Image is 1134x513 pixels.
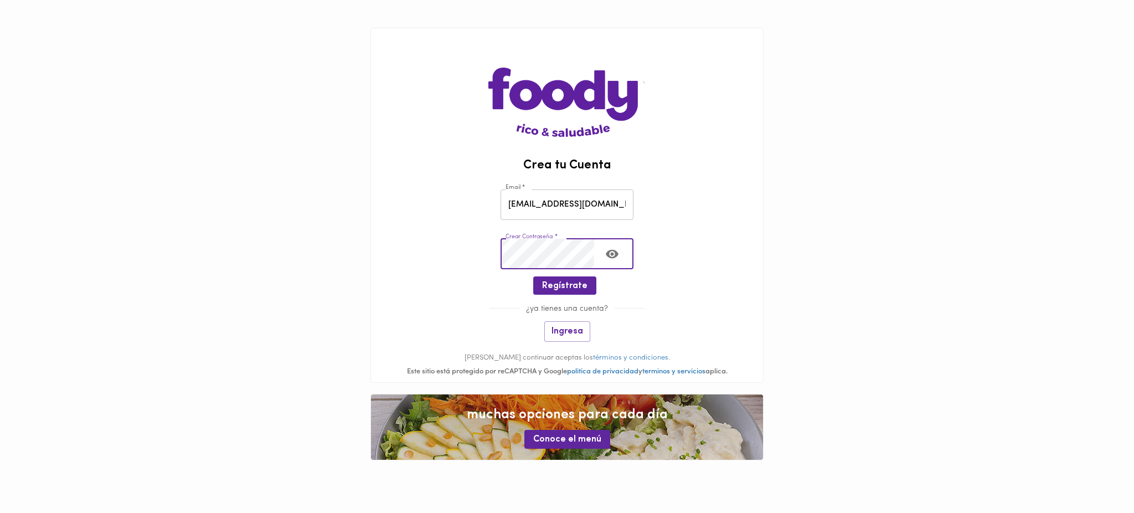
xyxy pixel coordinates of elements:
[544,321,590,342] button: Ingresa
[524,430,610,448] button: Conoce el menú
[371,353,763,363] p: [PERSON_NAME] continuar aceptas los .
[642,368,705,375] a: terminos y servicios
[542,281,587,291] span: Regístrate
[488,28,645,137] img: logo-main-page.png
[382,406,752,424] span: muchas opciones para cada día
[533,434,601,445] span: Conoce el menú
[599,240,626,268] button: Toggle password visibility
[593,354,668,361] a: términos y condiciones
[533,276,596,295] button: Regístrate
[371,159,763,172] h2: Crea tu Cuenta
[551,326,583,337] span: Ingresa
[567,368,638,375] a: politica de privacidad
[501,189,633,220] input: pepitoperez@gmail.com
[1070,449,1123,502] iframe: Messagebird Livechat Widget
[519,305,615,313] span: ¿ya tienes una cuenta?
[371,367,763,377] div: Este sitio está protegido por reCAPTCHA y Google y aplica.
